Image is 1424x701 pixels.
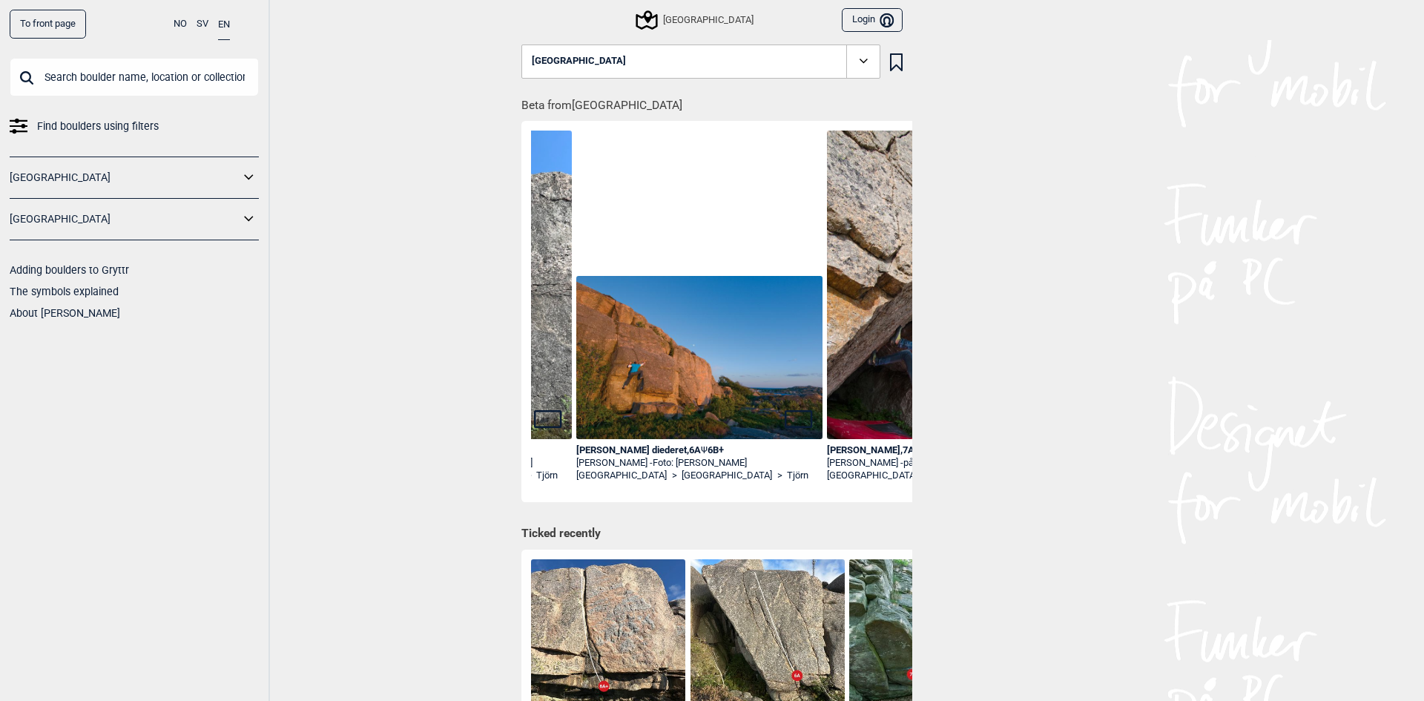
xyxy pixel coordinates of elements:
p: Foto: [PERSON_NAME] [653,457,747,468]
a: The symbols explained [10,286,119,297]
div: [PERSON_NAME] diederet , 6A 6B+ [576,444,823,457]
button: EN [218,10,230,40]
a: [GEOGRAPHIC_DATA] [827,470,917,482]
span: > [777,470,782,482]
span: > [672,470,677,482]
a: Find boulders using filters [10,116,259,137]
a: [GEOGRAPHIC_DATA] [10,208,240,230]
a: About [PERSON_NAME] [10,307,120,319]
p: på FA i [DATE]. [903,457,1060,468]
a: Adding boulders to Gryttr [10,264,129,276]
a: Tjörn [536,470,558,482]
a: Tjörn [787,470,808,482]
input: Search boulder name, location or collection [10,58,259,96]
div: [PERSON_NAME] , 7A [827,444,1073,457]
button: Login [842,8,903,33]
div: [PERSON_NAME] - [827,457,1073,470]
img: Jocke pa Mastvaggarna [576,276,823,439]
h1: Ticked recently [521,526,903,542]
button: SV [197,10,208,39]
button: [GEOGRAPHIC_DATA] [521,45,880,79]
div: [GEOGRAPHIC_DATA] [638,11,754,29]
div: [PERSON_NAME] - [576,457,823,470]
a: [GEOGRAPHIC_DATA] [10,167,240,188]
a: To front page [10,10,86,39]
span: Ψ [701,444,708,455]
h1: Beta from [GEOGRAPHIC_DATA] [521,88,912,114]
span: [GEOGRAPHIC_DATA] [532,56,626,67]
a: [GEOGRAPHIC_DATA] [682,470,772,482]
a: [GEOGRAPHIC_DATA] [576,470,667,482]
img: Stella pa Stella [827,131,1073,501]
span: Find boulders using filters [37,116,159,137]
button: NO [174,10,187,39]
